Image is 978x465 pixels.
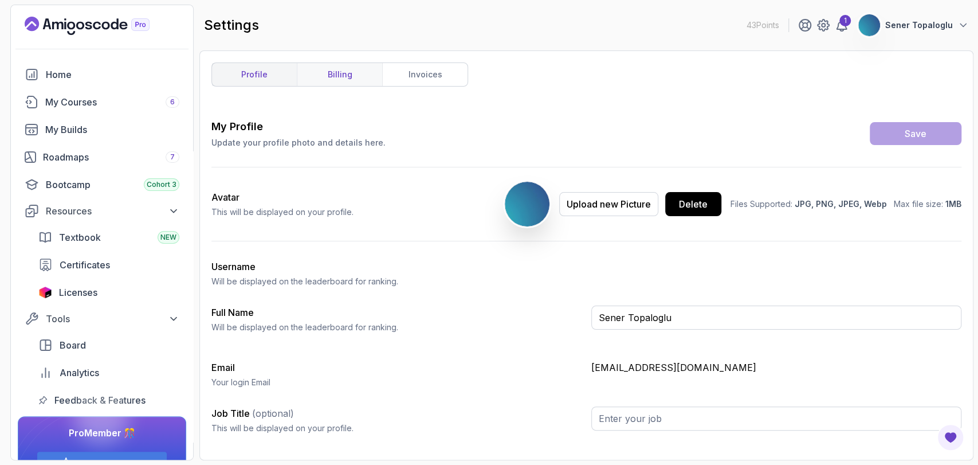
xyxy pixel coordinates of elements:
input: Enter your full name [591,306,962,330]
a: Landing page [25,17,176,35]
div: Home [46,68,179,81]
p: Files Supported: Max file size: [730,198,961,210]
div: Roadmaps [43,150,179,164]
label: Full Name [211,307,254,318]
a: feedback [32,389,186,412]
h3: My Profile [211,119,386,135]
p: Update your profile photo and details here. [211,137,386,149]
a: billing [297,63,382,86]
h2: Avatar [211,190,354,204]
span: Textbook [59,230,101,244]
div: My Builds [45,123,179,136]
h2: settings [204,16,259,34]
span: Licenses [59,286,97,299]
a: home [18,63,186,86]
p: Will be displayed on the leaderboard for ranking. [211,322,582,333]
span: Cohort 3 [147,180,176,189]
span: JPG, PNG, JPEG, Webp [795,199,887,209]
div: Save [905,127,926,140]
span: Feedback & Features [54,393,146,407]
span: Board [60,338,86,352]
button: Delete [665,192,721,216]
div: Bootcamp [46,178,179,192]
a: board [32,334,186,357]
label: Job Title [211,408,294,419]
a: builds [18,118,186,141]
a: licenses [32,281,186,304]
a: certificates [32,253,186,276]
img: jetbrains icon [38,287,52,298]
button: Save [870,122,961,145]
a: roadmaps [18,146,186,169]
label: Username [211,261,256,272]
button: user profile imageSener Topaloglu [858,14,969,37]
button: Tools [18,308,186,329]
a: analytics [32,361,186,384]
span: 6 [170,97,175,107]
span: 1MB [945,199,961,209]
a: profile [212,63,297,86]
div: 1 [839,15,851,26]
button: Upload new Picture [559,192,658,216]
span: NEW [160,233,176,242]
img: user profile image [858,14,880,36]
span: Certificates [60,258,110,272]
p: Your login Email [211,377,582,388]
div: Tools [46,312,179,326]
div: Upload new Picture [567,197,651,211]
span: (optional) [252,408,294,419]
p: This will be displayed on your profile. [211,206,354,218]
p: This will be displayed on your profile. [211,423,582,434]
a: invoices [382,63,468,86]
p: [EMAIL_ADDRESS][DOMAIN_NAME] [591,361,962,374]
p: Sener Topaloglu [885,19,953,31]
button: Resources [18,201,186,221]
a: textbook [32,226,186,249]
img: user profile image [505,182,549,226]
div: Delete [679,197,708,211]
div: Resources [46,204,179,218]
h3: Email [211,361,582,374]
a: courses [18,91,186,114]
a: bootcamp [18,173,186,196]
p: Will be displayed on the leaderboard for ranking. [211,276,582,287]
button: Open Feedback Button [937,424,964,451]
a: 1 [835,18,849,32]
div: My Courses [45,95,179,109]
p: 43 Points [747,19,779,31]
input: Enter your job [591,407,962,431]
span: Analytics [60,366,99,380]
span: 7 [170,153,175,162]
